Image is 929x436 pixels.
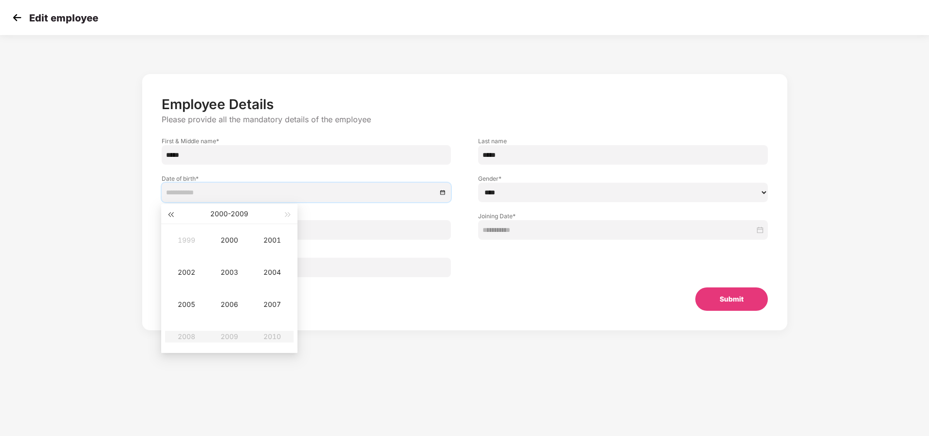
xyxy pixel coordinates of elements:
td: 2000 [208,224,251,256]
label: Email ID [162,249,451,258]
td: 2005 [165,288,208,321]
td: 2003 [208,256,251,288]
div: 2006 [215,299,244,310]
img: svg+xml;base64,PHN2ZyB4bWxucz0iaHR0cDovL3d3dy53My5vcmcvMjAwMC9zdmciIHdpZHRoPSIzMCIgaGVpZ2h0PSIzMC... [10,10,24,25]
p: Please provide all the mandatory details of the employee [162,114,768,125]
td: 2006 [208,288,251,321]
div: 2002 [172,266,201,278]
td: 2002 [165,256,208,288]
div: 1999 [172,234,201,246]
div: 2005 [172,299,201,310]
label: Gender [478,174,768,183]
div: 2000 [215,234,244,246]
td: 2007 [251,288,294,321]
td: 2004 [251,256,294,288]
label: First & Middle name [162,137,451,145]
div: 2001 [258,234,287,246]
label: Date of birth [162,174,451,183]
label: Joining Date [478,212,768,220]
td: 2001 [251,224,294,256]
p: Edit employee [29,12,98,24]
p: Employee Details [162,96,768,113]
td: 1999 [165,224,208,256]
div: 2004 [258,266,287,278]
label: Last name [478,137,768,145]
button: 2000-2009 [210,204,248,224]
label: Employee ID [162,212,451,220]
div: 2003 [215,266,244,278]
div: 2007 [258,299,287,310]
button: Submit [695,287,768,311]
